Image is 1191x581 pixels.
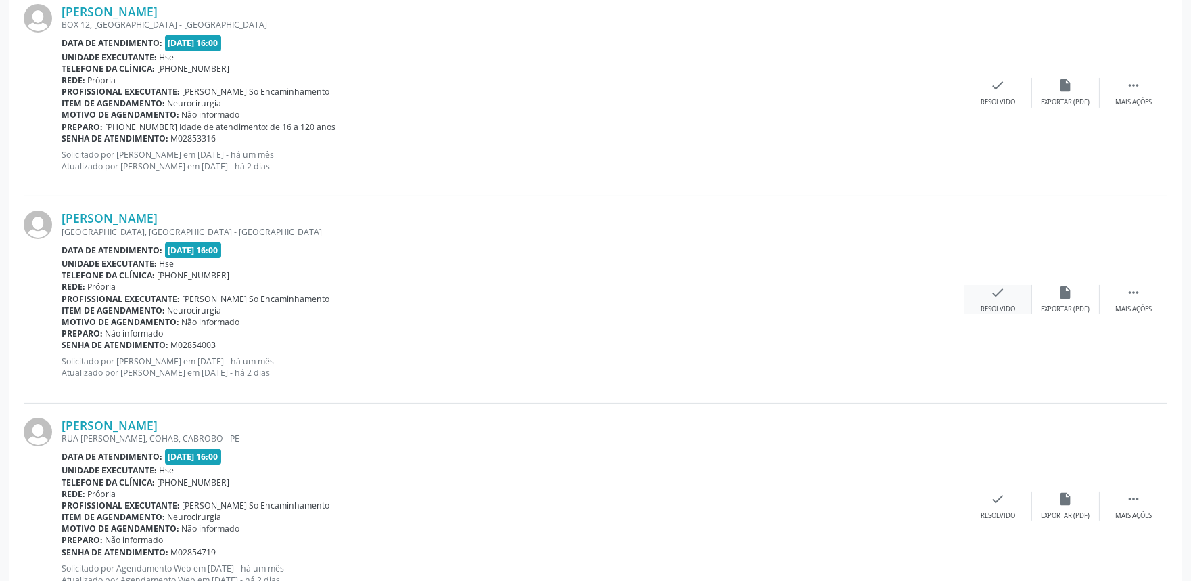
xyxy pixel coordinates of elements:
[62,121,103,133] b: Preparo:
[62,51,157,63] b: Unidade executante:
[62,305,165,316] b: Item de agendamento:
[24,211,52,239] img: img
[183,500,330,511] span: [PERSON_NAME] So Encaminhamento
[981,511,1015,521] div: Resolvido
[182,523,240,534] span: Não informado
[62,258,157,270] b: Unidade executante:
[160,465,174,476] span: Hse
[182,316,240,328] span: Não informado
[158,63,230,74] span: [PHONE_NUMBER]
[1058,78,1073,93] i: insert_drive_file
[168,98,222,109] span: Neurocirurgia
[171,339,216,351] span: M02854003
[1042,305,1090,314] div: Exportar (PDF)
[1042,98,1090,107] div: Exportar (PDF)
[1115,305,1152,314] div: Mais ações
[62,4,158,19] a: [PERSON_NAME]
[171,133,216,144] span: M02853316
[158,270,230,281] span: [PHONE_NUMBER]
[62,133,168,144] b: Senha de atendimento:
[62,339,168,351] b: Senha de atendimento:
[168,511,222,523] span: Neurocirurgia
[183,86,330,98] span: [PERSON_NAME] So Encaminhamento
[62,293,180,305] b: Profissional executante:
[106,121,336,133] span: [PHONE_NUMBER] Idade de atendimento: de 16 a 120 anos
[62,86,180,98] b: Profissional executante:
[62,244,162,256] b: Data de atendimento:
[62,418,158,433] a: [PERSON_NAME]
[62,149,964,172] p: Solicitado por [PERSON_NAME] em [DATE] - há um mês Atualizado por [PERSON_NAME] em [DATE] - há 2 ...
[183,293,330,305] span: [PERSON_NAME] So Encaminhamento
[171,546,216,558] span: M02854719
[62,270,155,281] b: Telefone da clínica:
[62,500,180,511] b: Profissional executante:
[160,258,174,270] span: Hse
[62,523,179,534] b: Motivo de agendamento:
[1042,511,1090,521] div: Exportar (PDF)
[165,35,222,51] span: [DATE] 16:00
[62,546,168,558] b: Senha de atendimento:
[1126,285,1141,300] i: 
[160,51,174,63] span: Hse
[182,109,240,121] span: Não informado
[165,449,222,465] span: [DATE] 16:00
[62,451,162,462] b: Data de atendimento:
[62,281,85,293] b: Rede:
[165,242,222,258] span: [DATE] 16:00
[88,74,116,86] span: Própria
[991,492,1006,507] i: check
[62,109,179,121] b: Motivo de agendamento:
[62,98,165,109] b: Item de agendamento:
[62,511,165,523] b: Item de agendamento:
[88,488,116,500] span: Própria
[106,534,164,546] span: Não informado
[1115,98,1152,107] div: Mais ações
[106,328,164,339] span: Não informado
[62,211,158,225] a: [PERSON_NAME]
[62,19,964,30] div: BOX 12, [GEOGRAPHIC_DATA] - [GEOGRAPHIC_DATA]
[88,281,116,293] span: Própria
[62,316,179,328] b: Motivo de agendamento:
[62,433,964,444] div: RUA [PERSON_NAME], COHAB, CABROBO - PE
[62,328,103,339] b: Preparo:
[991,78,1006,93] i: check
[62,63,155,74] b: Telefone da clínica:
[62,465,157,476] b: Unidade executante:
[24,418,52,446] img: img
[62,488,85,500] b: Rede:
[24,4,52,33] img: img
[158,477,230,488] span: [PHONE_NUMBER]
[1058,285,1073,300] i: insert_drive_file
[1115,511,1152,521] div: Mais ações
[981,305,1015,314] div: Resolvido
[62,356,964,379] p: Solicitado por [PERSON_NAME] em [DATE] - há um mês Atualizado por [PERSON_NAME] em [DATE] - há 2 ...
[62,226,964,238] div: [GEOGRAPHIC_DATA], [GEOGRAPHIC_DATA] - [GEOGRAPHIC_DATA]
[981,98,1015,107] div: Resolvido
[62,534,103,546] b: Preparo:
[62,477,155,488] b: Telefone da clínica:
[168,305,222,316] span: Neurocirurgia
[1126,492,1141,507] i: 
[1058,492,1073,507] i: insert_drive_file
[62,74,85,86] b: Rede:
[1126,78,1141,93] i: 
[62,37,162,49] b: Data de atendimento:
[991,285,1006,300] i: check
